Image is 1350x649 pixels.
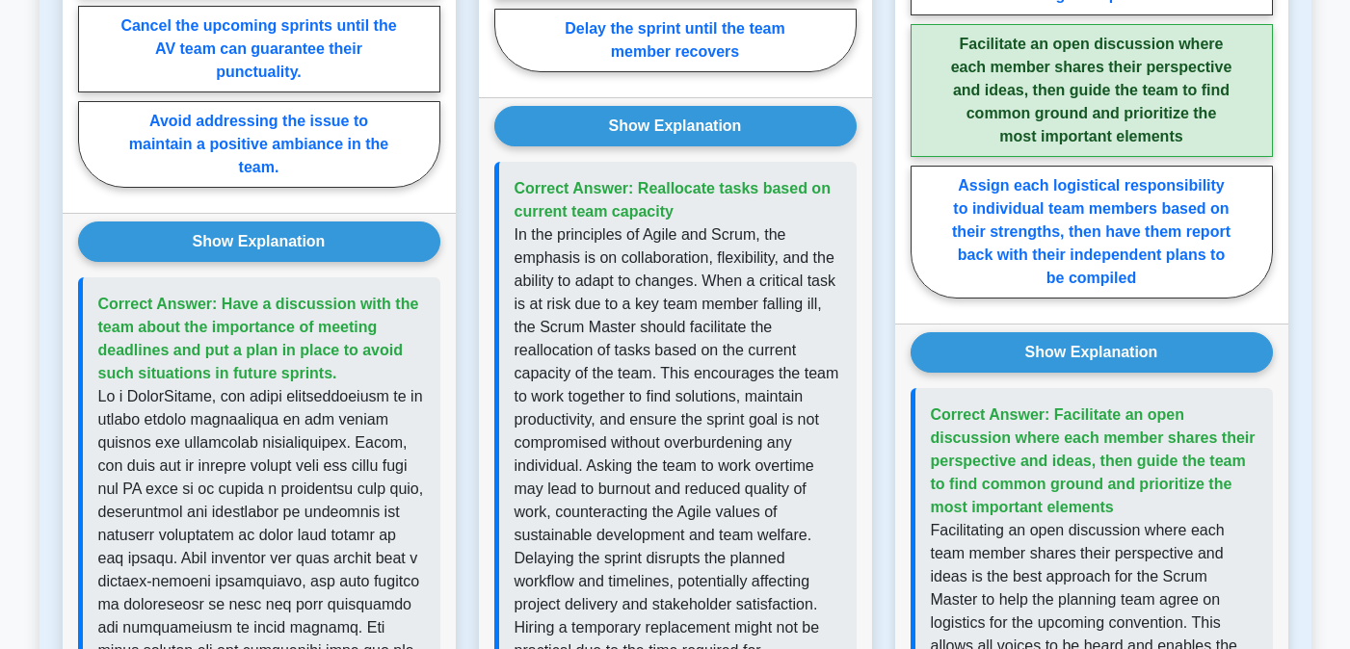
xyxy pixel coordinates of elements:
label: Avoid addressing the issue to maintain a positive ambiance in the team. [78,101,440,188]
label: Assign each logistical responsibility to individual team members based on their strengths, then h... [911,166,1273,299]
span: Correct Answer: Facilitate an open discussion where each member shares their perspective and idea... [931,406,1256,515]
label: Delay the sprint until the team member recovers [494,9,857,72]
span: Correct Answer: Have a discussion with the team about the importance of meeting deadlines and put... [98,296,419,381]
button: Show Explanation [494,106,857,146]
button: Show Explanation [911,332,1273,373]
span: Correct Answer: Reallocate tasks based on current team capacity [515,180,831,220]
button: Show Explanation [78,221,440,262]
label: Cancel the upcoming sprints until the AV team can guarantee their punctuality. [78,6,440,92]
label: Facilitate an open discussion where each member shares their perspective and ideas, then guide th... [911,24,1273,157]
